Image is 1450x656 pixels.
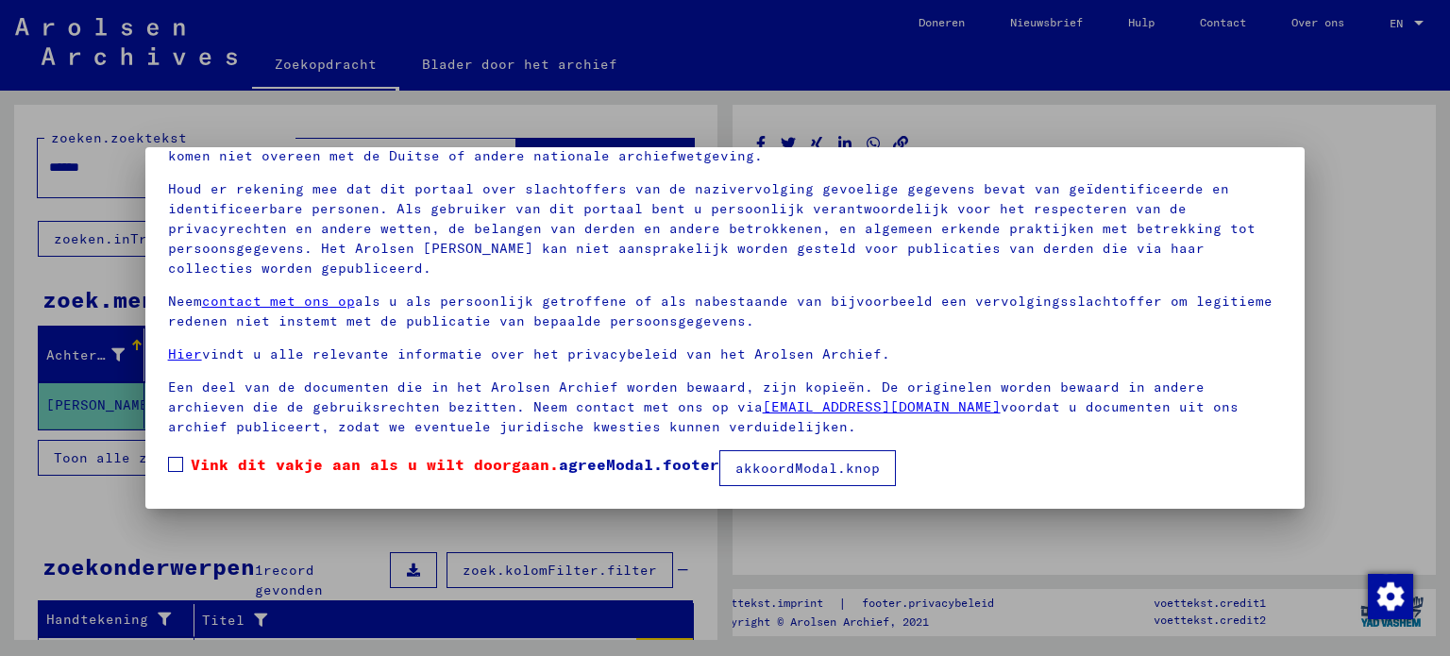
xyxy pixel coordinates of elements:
[763,398,1001,415] a: [EMAIL_ADDRESS][DOMAIN_NAME]
[168,293,202,310] font: Neem
[168,180,1256,277] font: Houd er rekening mee dat dit portaal over slachtoffers van de nazivervolging gevoelige gegevens b...
[1368,574,1413,619] img: Wijzigingstoestemming
[559,455,719,474] font: agreeModal.footer
[191,455,559,474] font: Vink dit vakje aan als u wilt doorgaan.
[202,345,890,362] font: vindt u alle relevante informatie over het privacybeleid van het Arolsen Archief.
[168,345,202,362] a: Hier
[168,293,1273,329] font: als u als persoonlijk getroffene of als nabestaande van bijvoorbeeld een vervolgingsslachtoffer o...
[168,378,1205,415] font: Een deel van de documenten die in het Arolsen Archief worden bewaard, zijn kopieën. De originelen...
[202,293,355,310] a: contact met ons op
[735,460,880,477] font: akkoordModal.knop
[719,450,896,486] button: akkoordModal.knop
